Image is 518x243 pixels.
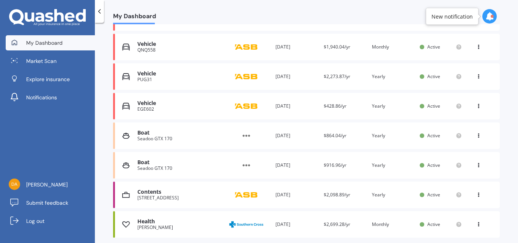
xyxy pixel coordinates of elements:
[137,47,221,53] div: QNQ558
[113,13,156,23] span: My Dashboard
[427,44,440,50] span: Active
[324,73,350,80] span: $2,273.87/yr
[227,217,265,232] img: Southern Cross
[427,103,440,109] span: Active
[137,100,221,107] div: Vehicle
[372,132,414,140] div: Yearly
[276,102,318,110] div: [DATE]
[431,13,473,20] div: New notification
[122,73,130,80] img: Vehicle
[324,132,346,139] span: $864.04/yr
[137,77,221,82] div: PUG31
[137,107,221,112] div: EGE602
[137,189,221,195] div: Contents
[372,43,414,51] div: Monthly
[9,179,20,190] img: 4ea29eb9afe88b3ef90ae40d86efe95d
[427,221,440,227] span: Active
[26,57,57,65] span: Market Scan
[372,191,414,199] div: Yearly
[6,177,95,192] a: [PERSON_NAME]
[122,43,130,51] img: Vehicle
[227,129,265,143] img: Other
[276,221,318,228] div: [DATE]
[137,166,221,171] div: Seadoo GTX 170
[276,132,318,140] div: [DATE]
[324,44,350,50] span: $1,940.04/yr
[324,191,350,198] span: $2,098.89/yr
[6,72,95,87] a: Explore insurance
[137,71,221,77] div: Vehicle
[6,90,95,105] a: Notifications
[227,158,265,172] img: Other
[372,73,414,80] div: Yearly
[26,94,57,101] span: Notifications
[137,195,221,201] div: [STREET_ADDRESS]
[324,162,346,168] span: $916.96/yr
[122,132,130,140] img: Boat
[26,39,63,47] span: My Dashboard
[122,191,130,199] img: Contents
[137,136,221,141] div: Seadoo GTX 170
[276,73,318,80] div: [DATE]
[26,199,68,207] span: Submit feedback
[427,73,440,80] span: Active
[6,195,95,210] a: Submit feedback
[26,181,68,188] span: [PERSON_NAME]
[122,161,130,169] img: Boat
[276,191,318,199] div: [DATE]
[372,161,414,169] div: Yearly
[137,41,221,47] div: Vehicle
[122,102,130,110] img: Vehicle
[427,191,440,198] span: Active
[227,188,265,202] img: ASB
[276,161,318,169] div: [DATE]
[122,221,130,228] img: Health
[372,102,414,110] div: Yearly
[427,132,440,139] span: Active
[227,40,265,54] img: ASB
[26,75,70,83] span: Explore insurance
[137,130,221,136] div: Boat
[276,43,318,51] div: [DATE]
[324,103,346,109] span: $428.86/yr
[137,218,221,225] div: Health
[6,35,95,50] a: My Dashboard
[427,162,440,168] span: Active
[324,221,350,227] span: $2,699.28/yr
[137,225,221,230] div: [PERSON_NAME]
[227,99,265,113] img: ASB
[6,213,95,229] a: Log out
[26,217,44,225] span: Log out
[137,159,221,166] div: Boat
[372,221,414,228] div: Monthly
[6,53,95,69] a: Market Scan
[227,69,265,84] img: ASB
